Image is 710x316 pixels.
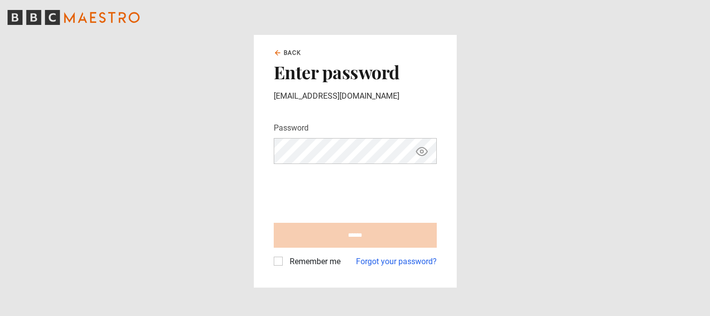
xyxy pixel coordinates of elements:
[286,256,341,268] label: Remember me
[274,172,425,211] iframe: reCAPTCHA
[274,90,437,102] p: [EMAIL_ADDRESS][DOMAIN_NAME]
[7,10,140,25] svg: BBC Maestro
[274,61,437,82] h2: Enter password
[356,256,437,268] a: Forgot your password?
[413,143,430,160] button: Show password
[284,48,302,57] span: Back
[274,48,302,57] a: Back
[274,122,309,134] label: Password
